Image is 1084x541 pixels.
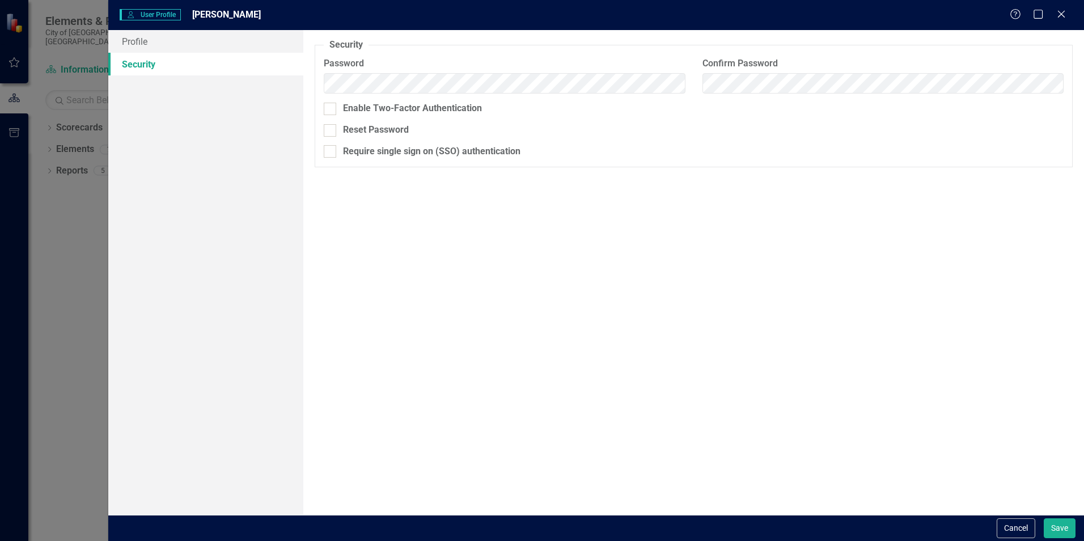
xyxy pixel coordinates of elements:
button: Cancel [997,518,1035,538]
legend: Security [324,39,369,52]
button: Save [1044,518,1075,538]
a: Security [108,53,303,75]
span: [PERSON_NAME] [192,9,261,20]
div: Reset Password [343,124,409,137]
label: Password [324,57,685,70]
span: User Profile [120,9,180,20]
div: Enable Two-Factor Authentication [343,102,482,115]
label: Confirm Password [702,57,1064,70]
div: Require single sign on (SSO) authentication [343,145,520,158]
a: Profile [108,30,303,53]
